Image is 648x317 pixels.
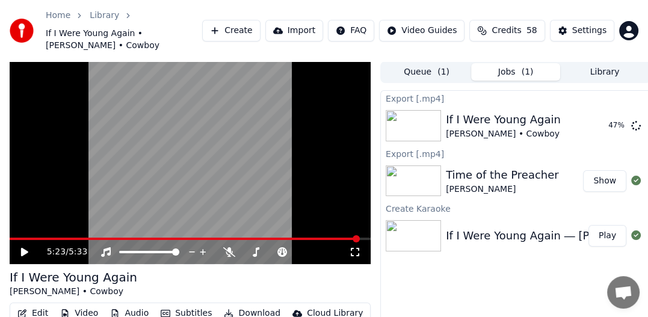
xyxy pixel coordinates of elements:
button: Play [588,225,626,247]
div: Open chat [607,276,640,309]
div: [PERSON_NAME] [446,183,559,195]
button: Import [265,20,323,42]
span: 5:23 [47,246,66,258]
span: 5:33 [69,246,87,258]
button: Credits58 [469,20,545,42]
div: / [47,246,76,258]
button: Create [202,20,261,42]
div: [PERSON_NAME] • Cowboy [10,286,137,298]
div: Settings [572,25,606,37]
button: FAQ [328,20,374,42]
span: 58 [526,25,537,37]
a: Home [46,10,70,22]
a: Library [90,10,119,22]
div: If I Were Young Again [446,111,561,128]
div: 47 % [608,121,626,131]
div: Time of the Preacher [446,167,559,183]
button: Queue [382,63,471,81]
span: ( 1 ) [522,66,534,78]
nav: breadcrumb [46,10,202,52]
div: [PERSON_NAME] • Cowboy [446,128,561,140]
button: Settings [550,20,614,42]
span: If I Were Young Again • [PERSON_NAME] • Cowboy [46,28,202,52]
span: Credits [492,25,521,37]
span: ( 1 ) [437,66,449,78]
img: youka [10,19,34,43]
button: Show [583,170,626,192]
button: Video Guides [379,20,464,42]
div: If I Were Young Again [10,269,137,286]
button: Jobs [471,63,560,81]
